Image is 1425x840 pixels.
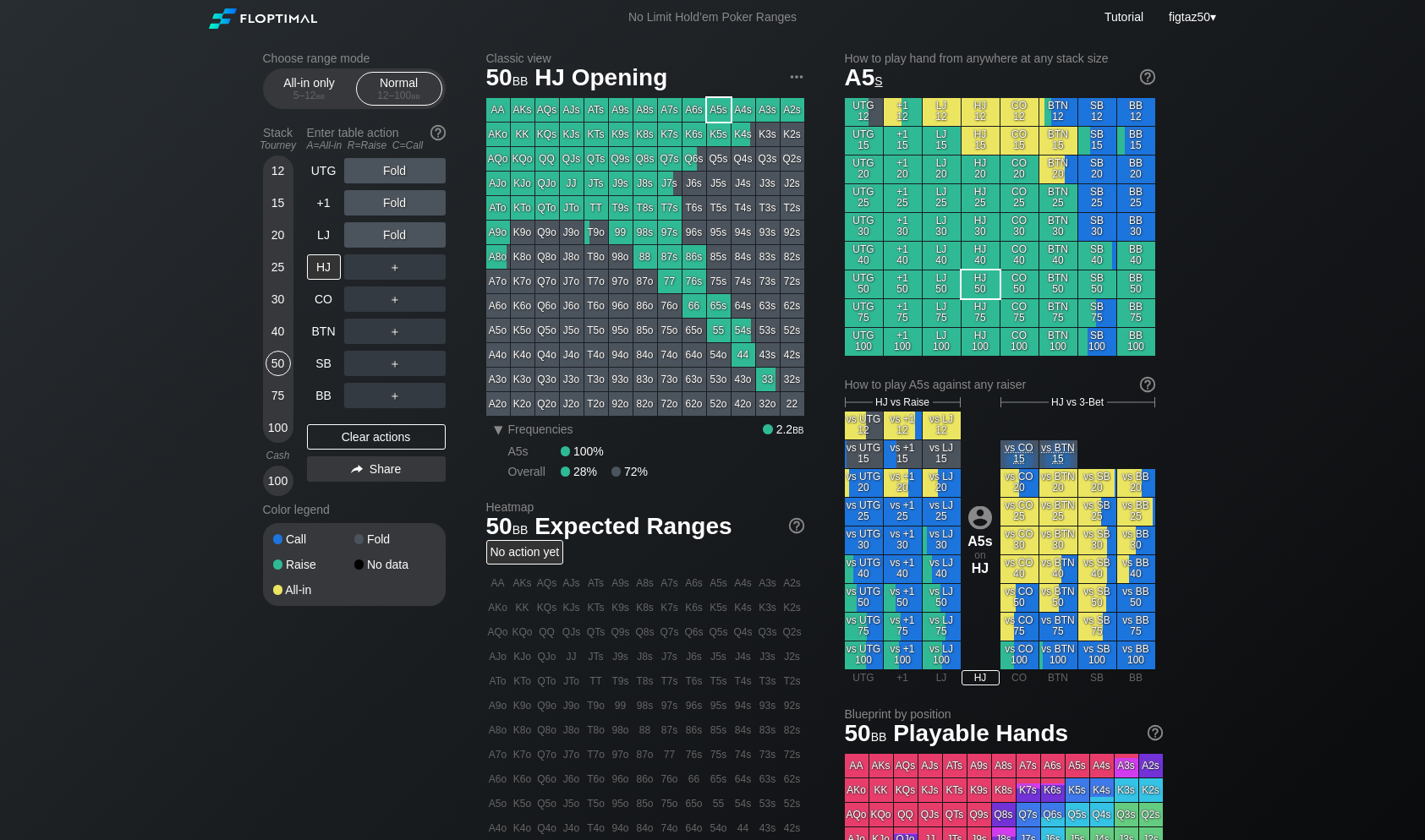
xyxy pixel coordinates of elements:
div: 86s [682,245,706,269]
div: 55 [707,319,731,342]
div: AA [486,98,510,122]
div: UTG 100 [845,328,883,356]
div: J5o [560,319,584,342]
div: J3s [756,172,780,195]
div: 63o [682,368,706,391]
div: T9o [584,221,608,244]
div: T3s [756,196,780,220]
div: All-in only [271,73,348,105]
div: 87o [633,270,657,293]
div: K3o [511,368,534,391]
div: CO 20 [1000,155,1039,183]
div: Fold [354,533,436,545]
div: T8s [633,196,657,220]
div: BTN 25 [1039,184,1077,212]
div: HJ 40 [962,242,1000,270]
div: SB 20 [1078,155,1116,183]
div: BTN 100 [1039,328,1077,356]
div: Q2s [781,147,804,171]
div: KQs [535,123,559,146]
div: Q7o [535,270,559,293]
div: 72s [781,270,804,293]
div: LJ 25 [923,184,961,212]
div: 43o [732,368,755,391]
h2: How to play hand from anywhere at any stack size [845,52,1155,65]
div: +1 40 [884,242,922,270]
div: A8s [633,98,657,122]
div: HJ 25 [962,184,1000,212]
div: 42s [781,343,804,367]
img: Floptimal logo [209,8,317,29]
div: 92o [609,392,633,416]
div: BB [307,383,341,408]
div: 53o [707,368,731,391]
div: ＋ [344,351,446,376]
div: ATs [584,98,608,122]
div: CO 30 [1000,213,1039,241]
div: Q8s [633,147,657,171]
div: JJ [560,172,584,195]
div: 30 [266,286,291,312]
div: Q3s [756,147,780,171]
div: A5s [707,98,731,122]
div: +1 100 [884,328,922,356]
div: ＋ [344,254,446,280]
div: Q4s [732,147,755,171]
div: 100 [266,468,291,494]
div: KJo [511,172,534,195]
div: BB 50 [1117,270,1155,298]
div: 97s [658,221,682,244]
div: KTo [511,196,534,220]
div: K8s [633,123,657,146]
div: 86o [633,294,657,318]
div: 88 [633,245,657,269]
div: A4s [732,98,755,122]
div: Q6o [535,294,559,318]
span: figtaz50 [1169,10,1210,24]
img: help.32db89a4.svg [429,123,447,142]
span: bb [316,90,326,101]
div: LJ 100 [923,328,961,356]
div: SB 100 [1078,328,1116,356]
div: 74s [732,270,755,293]
div: AQo [486,147,510,171]
div: BB 12 [1117,98,1155,126]
div: UTG 20 [845,155,883,183]
img: help.32db89a4.svg [787,516,806,535]
div: Raise [273,559,354,570]
div: UTG 12 [845,98,883,126]
div: A8o [486,245,510,269]
div: HJ 100 [962,328,1000,356]
div: 95o [609,319,633,342]
div: 82s [781,245,804,269]
div: T7s [658,196,682,220]
div: UTG 25 [845,184,883,212]
span: HJ Opening [532,65,670,93]
div: How to play A5s against any raiser [845,378,1155,391]
div: BB 75 [1117,299,1155,327]
div: 33 [756,368,780,391]
div: K2o [511,392,534,416]
div: T4s [732,196,755,220]
div: Q7s [658,147,682,171]
a: Tutorial [1104,10,1143,24]
div: A3o [486,368,510,391]
div: JTo [560,196,584,220]
div: 87s [658,245,682,269]
div: A3s [756,98,780,122]
div: T6s [682,196,706,220]
div: 64s [732,294,755,318]
img: icon-avatar.b40e07d9.svg [968,505,992,529]
div: 76s [682,270,706,293]
div: CO 100 [1000,328,1039,356]
div: CO 12 [1000,98,1039,126]
div: AQs [535,98,559,122]
div: 50 [266,351,291,376]
div: 94o [609,343,633,367]
div: BB 15 [1117,127,1155,155]
div: J5s [707,172,731,195]
div: BB 20 [1117,155,1155,183]
div: +1 75 [884,299,922,327]
img: help.32db89a4.svg [1138,68,1157,86]
span: bb [411,90,420,101]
